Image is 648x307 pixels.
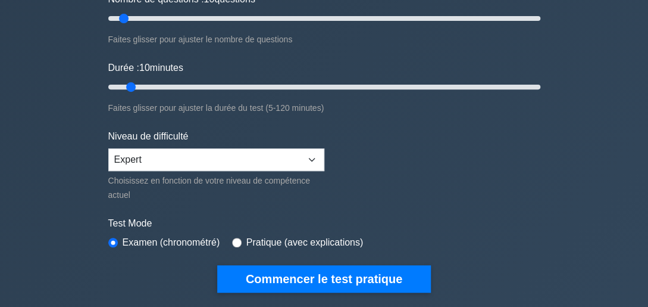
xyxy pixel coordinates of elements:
label: Test Mode [108,216,540,231]
label: Durée : minutes [108,61,183,75]
label: Examen (chronométré) [123,235,220,250]
div: Choisissez en fonction de votre niveau de compétence actuel [108,173,324,202]
label: Pratique (avec explications) [246,235,364,250]
div: Faites glisser pour ajuster le nombre de questions [108,32,540,46]
button: Commencer le test pratique [217,265,431,293]
span: 10 [139,63,150,73]
label: Niveau de difficulté [108,129,189,144]
div: Faites glisser pour ajuster la durée du test (5-120 minutes) [108,101,540,115]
